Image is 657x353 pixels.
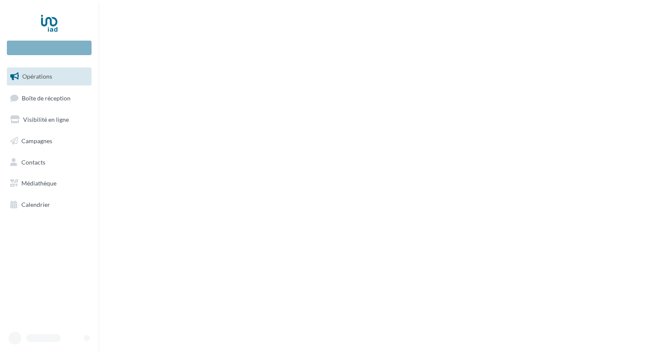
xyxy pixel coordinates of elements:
[5,196,93,214] a: Calendrier
[5,89,93,107] a: Boîte de réception
[23,116,69,123] span: Visibilité en ligne
[5,153,93,171] a: Contacts
[22,73,52,80] span: Opérations
[7,41,92,55] div: Nouvelle campagne
[21,158,45,165] span: Contacts
[5,68,93,85] a: Opérations
[22,94,71,101] span: Boîte de réception
[21,137,52,144] span: Campagnes
[5,132,93,150] a: Campagnes
[21,179,56,187] span: Médiathèque
[21,201,50,208] span: Calendrier
[5,174,93,192] a: Médiathèque
[5,111,93,129] a: Visibilité en ligne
